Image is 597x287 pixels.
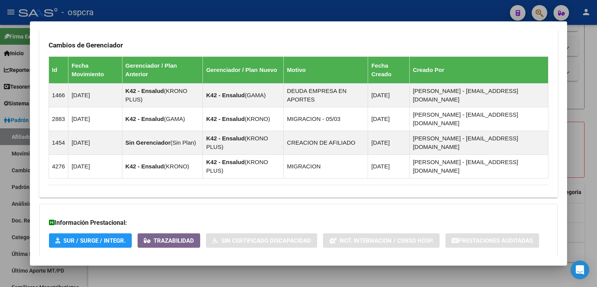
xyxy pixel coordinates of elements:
[206,233,317,248] button: Sin Certificado Discapacidad
[410,107,548,131] td: [PERSON_NAME] - [EMAIL_ADDRESS][DOMAIN_NAME]
[206,92,244,98] strong: K42 - Ensalud
[138,233,200,248] button: Trazabilidad
[247,115,268,122] span: KRONO
[368,154,410,178] td: [DATE]
[203,131,284,154] td: ( )
[49,41,548,49] h3: Cambios de Gerenciador
[126,163,164,170] strong: K42 - Ensalud
[206,159,268,174] span: KRONO PLUS
[49,131,68,154] td: 1454
[203,107,284,131] td: ( )
[154,237,194,244] span: Trazabilidad
[63,237,126,244] span: SUR / SURGE / INTEGR.
[126,87,187,103] span: KRONO PLUS
[284,56,368,83] th: Motivo
[172,139,194,146] span: Sin Plan
[49,83,68,107] td: 1466
[68,107,122,131] td: [DATE]
[49,56,68,83] th: Id
[410,56,548,83] th: Creado Por
[284,154,368,178] td: MIGRACION
[203,56,284,83] th: Gerenciador / Plan Nuevo
[122,154,203,178] td: ( )
[68,83,122,107] td: [DATE]
[284,131,368,154] td: CREACION DE AFILIADO
[68,56,122,83] th: Fecha Movimiento
[206,159,244,165] strong: K42 - Ensalud
[206,135,268,150] span: KRONO PLUS
[221,237,311,244] span: Sin Certificado Discapacidad
[247,92,264,98] span: GAMA
[122,83,203,107] td: ( )
[203,154,284,178] td: ( )
[571,261,589,279] div: Open Intercom Messenger
[122,56,203,83] th: Gerenciador / Plan Anterior
[206,115,244,122] strong: K42 - Ensalud
[49,233,132,248] button: SUR / SURGE / INTEGR.
[122,131,203,154] td: ( )
[368,131,410,154] td: [DATE]
[49,154,68,178] td: 4276
[323,233,440,248] button: Not. Internacion / Censo Hosp.
[458,237,533,244] span: Prestaciones Auditadas
[368,107,410,131] td: [DATE]
[166,163,187,170] span: KRONO
[340,237,433,244] span: Not. Internacion / Censo Hosp.
[206,135,244,142] strong: K42 - Ensalud
[166,115,183,122] span: GAMA
[445,233,539,248] button: Prestaciones Auditadas
[68,131,122,154] td: [DATE]
[126,115,164,122] strong: K42 - Ensalud
[284,107,368,131] td: MIGRACION - 05/03
[122,107,203,131] td: ( )
[410,131,548,154] td: [PERSON_NAME] - [EMAIL_ADDRESS][DOMAIN_NAME]
[126,139,171,146] strong: Sin Gerenciador
[368,56,410,83] th: Fecha Creado
[410,83,548,107] td: [PERSON_NAME] - [EMAIL_ADDRESS][DOMAIN_NAME]
[410,154,548,178] td: [PERSON_NAME] - [EMAIL_ADDRESS][DOMAIN_NAME]
[126,87,164,94] strong: K42 - Ensalud
[49,107,68,131] td: 2883
[284,83,368,107] td: DEUDA EMPRESA EN APORTES
[368,83,410,107] td: [DATE]
[68,154,122,178] td: [DATE]
[203,83,284,107] td: ( )
[49,218,548,227] h3: Información Prestacional:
